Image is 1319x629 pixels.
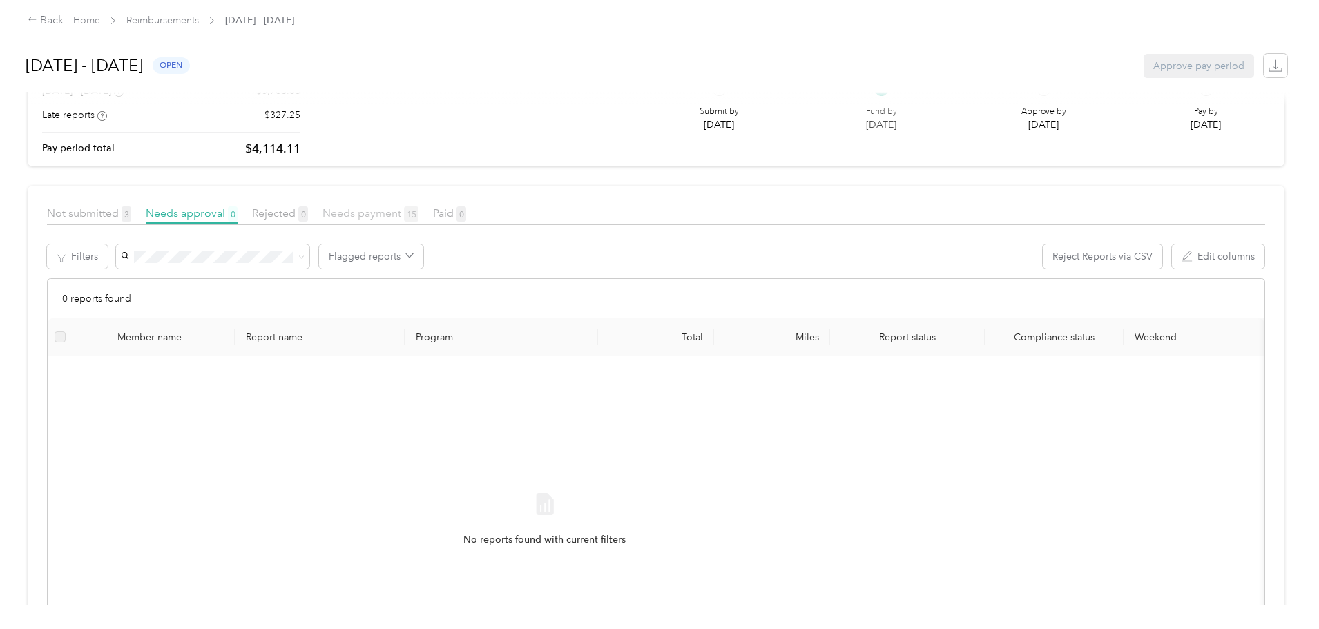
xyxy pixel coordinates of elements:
p: [DATE] [1021,117,1066,132]
div: 0 reports found [48,279,1264,318]
a: Home [73,14,100,26]
p: Pay period total [42,141,115,155]
th: Report name [235,318,405,356]
p: $4,114.11 [245,140,300,157]
p: [DATE] [1191,117,1221,132]
p: [DATE] [700,117,739,132]
p: Submit by [700,106,739,118]
a: Reimbursements [126,14,199,26]
span: Needs payment [322,206,418,220]
button: Reject Reports via CSV [1043,244,1162,269]
span: Needs approval [146,206,238,220]
span: Paid [433,206,466,220]
span: 0 [456,206,466,222]
span: 0 [298,206,308,222]
div: Late reports [42,108,107,122]
span: 0 [228,206,238,222]
span: Compliance status [996,331,1113,343]
div: Member name [117,331,224,343]
iframe: Everlance-gr Chat Button Frame [1242,552,1319,629]
button: Filters [47,244,108,269]
p: Fund by [866,106,897,118]
span: 3 [122,206,131,222]
p: $327.25 [264,108,300,122]
span: Rejected [252,206,308,220]
span: open [153,57,190,73]
p: Pay by [1191,106,1221,118]
span: Not submitted [47,206,131,220]
th: Member name [73,318,235,356]
span: 15 [404,206,418,222]
p: [DATE] [866,117,897,132]
button: Edit columns [1172,244,1264,269]
span: No reports found with current filters [463,532,626,548]
p: Approve by [1021,106,1066,118]
p: Weekend [1135,331,1253,343]
div: Back [28,12,64,29]
th: Program [405,318,598,356]
div: Miles [725,331,819,343]
span: [DATE] - [DATE] [225,13,294,28]
span: Report status [841,331,974,343]
h1: [DATE] - [DATE] [26,49,143,82]
div: Total [609,331,703,343]
button: Flagged reports [319,244,423,269]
